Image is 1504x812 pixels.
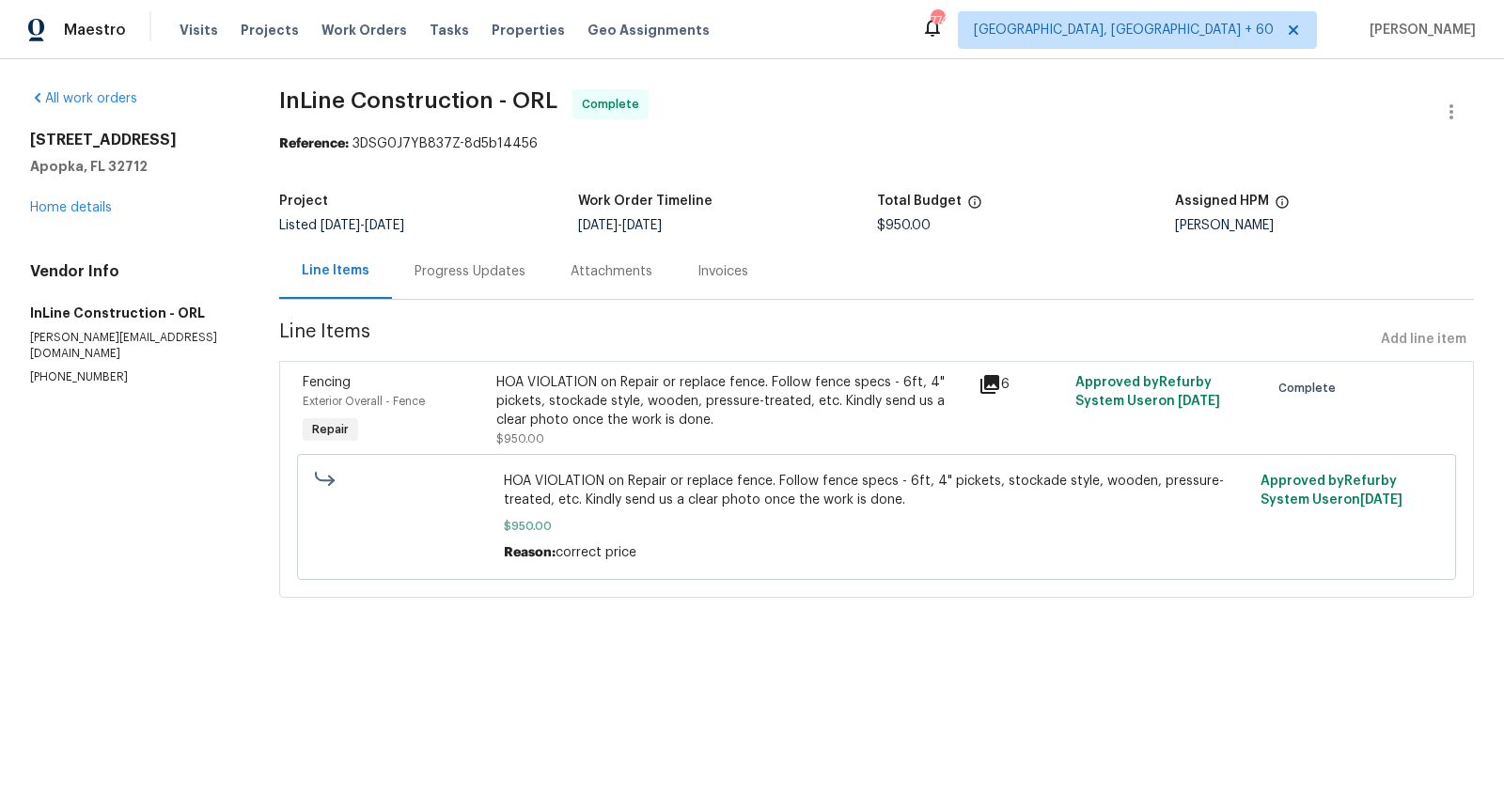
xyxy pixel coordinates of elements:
[979,373,1064,396] div: 6
[30,92,137,105] a: All work orders
[504,546,556,559] span: Reason:
[64,21,126,39] span: Maestro
[496,433,544,445] span: $950.00
[556,546,636,559] span: correct price
[279,134,1474,153] div: 3DSG0J7YB837Z-8d5b14456
[279,322,1373,357] span: Line Items
[430,23,469,37] span: Tasks
[877,219,931,232] span: $950.00
[504,517,1249,536] span: $950.00
[303,396,425,407] span: Exterior Overall - Fence
[279,195,328,208] h5: Project
[587,21,710,39] span: Geo Assignments
[415,262,525,281] div: Progress Updates
[321,21,407,39] span: Work Orders
[1261,475,1402,507] span: Approved by Refurby System User on
[492,21,565,39] span: Properties
[1175,219,1474,232] div: [PERSON_NAME]
[30,131,234,149] h2: [STREET_ADDRESS]
[303,376,351,389] span: Fencing
[578,219,662,232] span: -
[578,219,618,232] span: [DATE]
[622,219,662,232] span: [DATE]
[1275,195,1290,219] span: The hpm assigned to this work order.
[504,472,1249,509] span: HOA VIOLATION on Repair or replace fence. Follow fence specs - 6ft, 4" pickets, stockade style, w...
[279,89,557,112] span: InLine Construction - ORL
[967,195,982,219] span: The total cost of line items that have been proposed by Opendoor. This sum includes line items th...
[974,21,1274,39] span: [GEOGRAPHIC_DATA], [GEOGRAPHIC_DATA] + 60
[321,219,404,232] span: -
[1362,21,1476,39] span: [PERSON_NAME]
[30,262,234,281] h4: Vendor Info
[578,195,713,208] h5: Work Order Timeline
[697,262,748,281] div: Invoices
[180,21,218,39] span: Visits
[1175,195,1269,208] h5: Assigned HPM
[30,330,234,362] p: [PERSON_NAME][EMAIL_ADDRESS][DOMAIN_NAME]
[571,262,652,281] div: Attachments
[1278,379,1343,398] span: Complete
[1360,493,1402,507] span: [DATE]
[365,219,404,232] span: [DATE]
[321,219,360,232] span: [DATE]
[30,369,234,385] p: [PHONE_NUMBER]
[496,373,968,429] div: HOA VIOLATION on Repair or replace fence. Follow fence specs - 6ft, 4" pickets, stockade style, w...
[931,11,944,30] div: 774
[30,157,234,176] h5: Apopka, FL 32712
[302,261,369,280] div: Line Items
[1178,395,1220,408] span: [DATE]
[30,201,112,214] a: Home details
[582,95,647,114] span: Complete
[877,195,962,208] h5: Total Budget
[30,304,234,322] h5: InLine Construction - ORL
[1075,376,1220,408] span: Approved by Refurby System User on
[279,219,404,232] span: Listed
[241,21,299,39] span: Projects
[279,137,349,150] b: Reference:
[305,420,356,439] span: Repair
